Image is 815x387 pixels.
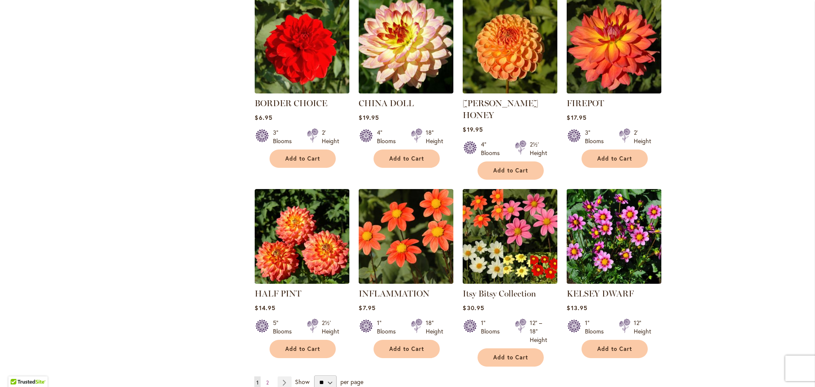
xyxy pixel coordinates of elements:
[255,304,275,312] span: $14.95
[255,288,301,299] a: HALF PINT
[270,150,336,168] button: Add to Cart
[567,98,604,108] a: FIREPOT
[463,189,557,284] img: Itsy Bitsy Collection
[255,98,327,108] a: BORDER CHOICE
[389,155,424,162] span: Add to Cart
[463,125,483,133] span: $19.95
[585,319,609,336] div: 1" Blooms
[463,277,557,285] a: Itsy Bitsy Collection
[493,354,528,361] span: Add to Cart
[481,319,505,344] div: 1" Blooms
[340,378,363,386] span: per page
[255,87,349,95] a: BORDER CHOICE
[530,140,547,157] div: 2½' Height
[270,340,336,358] button: Add to Cart
[285,155,320,162] span: Add to Cart
[582,150,648,168] button: Add to Cart
[597,345,632,353] span: Add to Cart
[359,277,453,285] a: INFLAMMATION
[463,288,536,299] a: Itsy Bitsy Collection
[377,319,401,336] div: 1" Blooms
[389,345,424,353] span: Add to Cart
[255,189,349,284] img: HALF PINT
[463,304,484,312] span: $30.95
[567,87,661,95] a: FIREPOT
[567,189,661,284] img: KELSEY DWARF
[359,87,453,95] a: CHINA DOLL
[359,98,414,108] a: CHINA DOLL
[567,288,634,299] a: KELSEY DWARF
[585,128,609,145] div: 3" Blooms
[634,319,651,336] div: 12" Height
[567,277,661,285] a: KELSEY DWARF
[478,348,544,367] button: Add to Cart
[359,113,379,121] span: $19.95
[295,378,309,386] span: Show
[567,304,587,312] span: $13.95
[463,87,557,95] a: CRICHTON HONEY
[273,128,297,145] div: 3" Blooms
[634,128,651,145] div: 2' Height
[374,340,440,358] button: Add to Cart
[597,155,632,162] span: Add to Cart
[463,98,538,120] a: [PERSON_NAME] HONEY
[359,189,453,284] img: INFLAMMATION
[530,319,547,344] div: 12" – 18" Height
[255,113,272,121] span: $6.95
[285,345,320,353] span: Add to Cart
[567,113,586,121] span: $17.95
[493,167,528,174] span: Add to Cart
[481,140,505,157] div: 4" Blooms
[256,379,259,386] span: 1
[426,128,443,145] div: 18" Height
[322,128,339,145] div: 2' Height
[273,319,297,336] div: 5" Blooms
[582,340,648,358] button: Add to Cart
[359,304,375,312] span: $7.95
[426,319,443,336] div: 18" Height
[359,288,430,299] a: INFLAMMATION
[478,161,544,180] button: Add to Cart
[266,379,269,386] span: 2
[255,277,349,285] a: HALF PINT
[377,128,401,145] div: 4" Blooms
[6,357,30,381] iframe: Launch Accessibility Center
[322,319,339,336] div: 2½' Height
[374,150,440,168] button: Add to Cart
